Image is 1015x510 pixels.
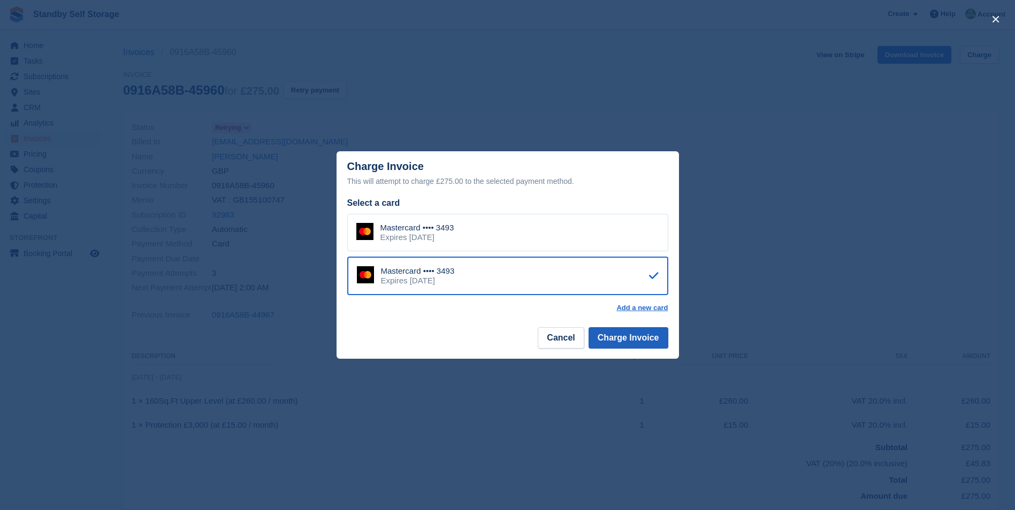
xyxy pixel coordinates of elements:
[538,327,584,349] button: Cancel
[381,276,455,285] div: Expires [DATE]
[347,175,668,188] div: This will attempt to charge £275.00 to the selected payment method.
[589,327,668,349] button: Charge Invoice
[987,11,1004,28] button: close
[381,266,455,276] div: Mastercard •••• 3493
[356,223,373,240] img: Mastercard Logo
[380,233,454,242] div: Expires [DATE]
[357,266,374,283] img: Mastercard Logo
[380,223,454,233] div: Mastercard •••• 3493
[616,304,668,312] a: Add a new card
[347,197,668,210] div: Select a card
[347,160,668,188] div: Charge Invoice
